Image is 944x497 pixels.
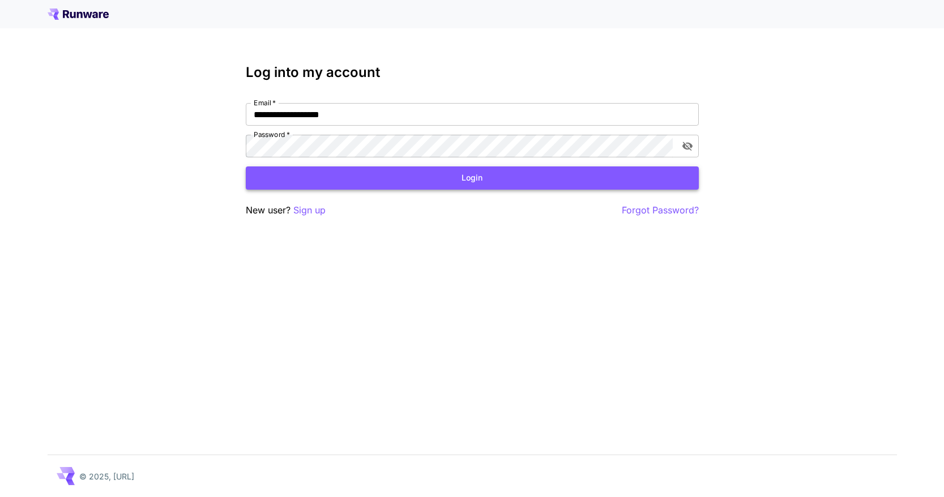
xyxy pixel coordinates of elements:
button: toggle password visibility [677,136,698,156]
button: Login [246,166,699,190]
label: Email [254,98,276,108]
p: New user? [246,203,326,217]
p: © 2025, [URL] [79,470,134,482]
button: Forgot Password? [622,203,699,217]
h3: Log into my account [246,65,699,80]
button: Sign up [293,203,326,217]
label: Password [254,130,290,139]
